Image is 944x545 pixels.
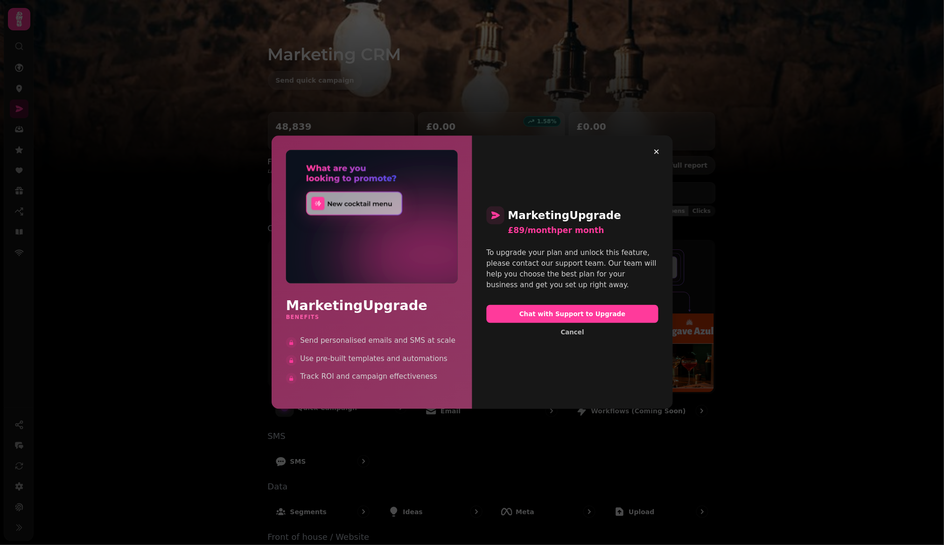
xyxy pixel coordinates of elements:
div: To upgrade your plan and unlock this feature, please contact our support team. Our team will help... [486,248,658,291]
h2: Marketing Upgrade [486,206,658,224]
h2: Marketing Upgrade [286,298,457,314]
span: Use pre-built templates and automations [300,354,458,364]
span: Chat with Support to Upgrade [494,311,651,317]
span: Track ROI and campaign effectiveness [300,372,458,382]
h3: Benefits [286,314,457,321]
button: Chat with Support to Upgrade [486,305,658,323]
button: Cancel [553,327,591,339]
div: £89/month per month [508,225,658,237]
span: Send personalised emails and SMS at scale [300,336,458,347]
span: Cancel [560,329,584,335]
